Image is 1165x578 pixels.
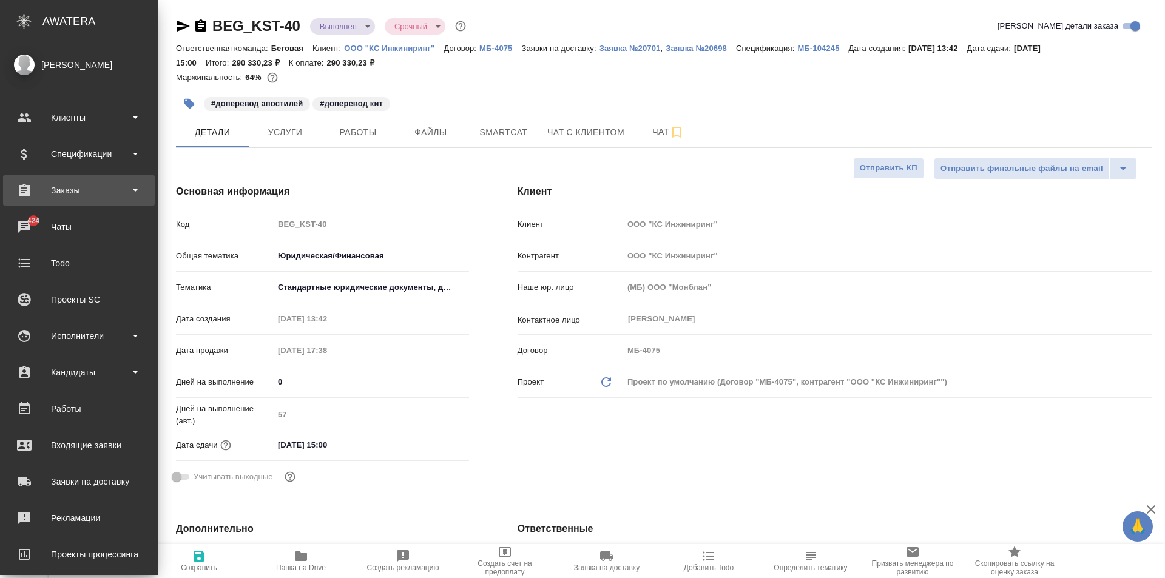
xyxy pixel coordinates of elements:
[176,19,191,33] button: Скопировать ссылку для ЯМессенджера
[148,544,250,578] button: Сохранить
[20,215,47,227] span: 424
[518,522,1152,536] h4: Ответственные
[176,73,245,82] p: Маржинальность:
[9,363,149,381] div: Кандидаты
[232,58,288,67] p: 290 330,23 ₽
[669,125,684,139] svg: Подписаться
[3,248,155,278] a: Todo
[274,215,469,233] input: Пустое поле
[274,341,380,359] input: Пустое поле
[849,44,908,53] p: Дата создания:
[556,544,658,578] button: Заявка на доставку
[522,44,599,53] p: Заявки на доставку:
[271,44,312,53] p: Беговая
[9,145,149,163] div: Спецификации
[639,124,697,139] span: Чат
[194,471,273,483] span: Учитывать выходные
[971,559,1058,576] span: Скопировать ссылку на оценку заказа
[797,42,848,53] a: МБ-104245
[344,44,444,53] p: ООО "КС Инжиниринг"
[860,161,917,175] span: Отправить КП
[218,437,234,453] button: Если добавить услуги и заполнить их объемом, то дата рассчитается автоматически
[176,403,274,427] p: Дней на выполнение (авт.)
[736,44,797,53] p: Спецификация:
[326,58,383,67] p: 290 330,23 ₽
[934,158,1110,180] button: Отправить финальные файлы на email
[934,158,1137,180] div: split button
[274,246,469,266] div: Юридическая/Финансовая
[623,215,1152,233] input: Пустое поле
[666,42,736,55] button: Заявка №20698
[518,184,1152,199] h4: Клиент
[9,181,149,200] div: Заказы
[454,544,556,578] button: Создать счет на предоплату
[176,439,218,451] p: Дата сдачи
[176,344,274,357] p: Дата продажи
[760,544,862,578] button: Определить тематику
[599,42,661,55] button: Заявка №20701
[329,125,387,140] span: Работы
[479,42,521,53] a: МБ-4075
[367,563,439,572] span: Создать рекламацию
[212,18,300,34] a: BEG_KST-40
[3,284,155,315] a: Проекты SC
[316,21,360,32] button: Выполнен
[623,247,1152,264] input: Пустое поле
[479,44,521,53] p: МБ-4075
[391,21,431,32] button: Срочный
[658,544,760,578] button: Добавить Todo
[518,218,623,230] p: Клиент
[3,539,155,570] a: Проекты процессинга
[797,44,848,53] p: МБ-104245
[9,545,149,563] div: Проекты процессинга
[518,344,623,357] p: Договор
[9,218,149,236] div: Чаты
[42,9,158,33] div: AWATERA
[9,254,149,272] div: Todo
[311,98,391,108] span: доперевод кит
[853,158,924,179] button: Отправить КП
[274,373,469,391] input: ✎ Введи что-нибудь
[518,281,623,294] p: Наше юр. лицо
[176,313,274,325] p: Дата создания
[9,291,149,309] div: Проекты SC
[282,469,298,485] button: Выбери, если сб и вс нужно считать рабочими днями для выполнения заказа.
[474,125,533,140] span: Smartcat
[774,563,847,572] span: Определить тематику
[444,44,479,53] p: Договор:
[518,376,544,388] p: Проект
[176,376,274,388] p: Дней на выполнение
[518,250,623,262] p: Контрагент
[183,125,241,140] span: Детали
[9,400,149,418] div: Работы
[623,372,1152,392] div: Проект по умолчанию (Договор "МБ-4075", контрагент "ООО "КС Инжиниринг"")
[3,430,155,460] a: Входящие заявки
[176,250,274,262] p: Общая тематика
[176,90,203,117] button: Добавить тэг
[181,563,217,572] span: Сохранить
[176,281,274,294] p: Тематика
[310,18,375,35] div: Выполнен
[9,436,149,454] div: Входящие заявки
[250,544,352,578] button: Папка на Drive
[967,44,1014,53] p: Дата сдачи:
[940,162,1103,176] span: Отправить финальные файлы на email
[274,277,469,298] div: Стандартные юридические документы, договоры, уставы
[194,19,208,33] button: Скопировать ссылку
[518,314,623,326] p: Контактное лицо
[274,310,380,328] input: Пустое поле
[1127,514,1148,539] span: 🙏
[402,125,460,140] span: Файлы
[3,466,155,497] a: Заявки на доставку
[352,544,454,578] button: Создать рекламацию
[176,522,469,536] h4: Дополнительно
[3,212,155,242] a: 424Чаты
[574,563,640,572] span: Заявка на доставку
[9,327,149,345] div: Исполнители
[211,98,303,110] p: #доперевод апостилей
[9,472,149,491] div: Заявки на доставку
[276,563,326,572] span: Папка на Drive
[461,559,549,576] span: Создать счет на предоплату
[869,559,956,576] span: Призвать менеджера по развитию
[666,44,736,53] p: Заявка №20698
